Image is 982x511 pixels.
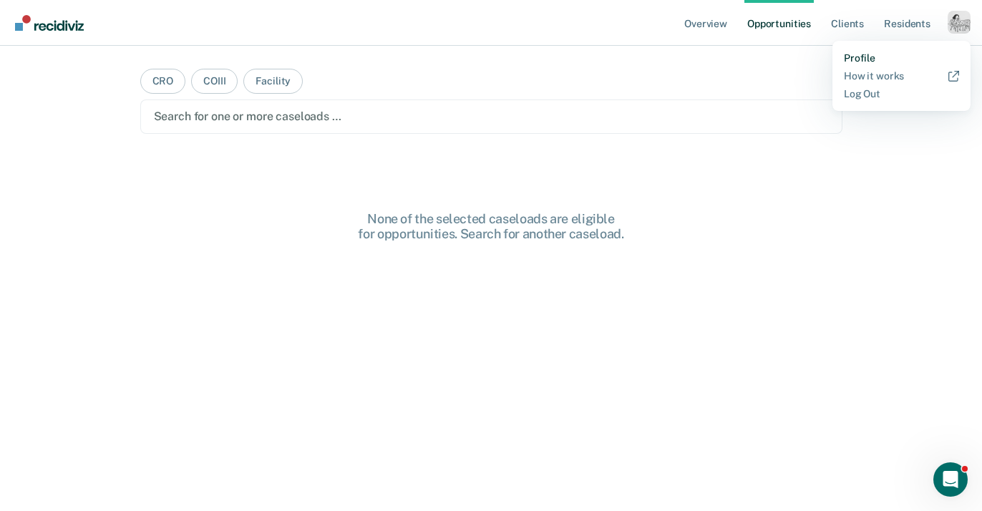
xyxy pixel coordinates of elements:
[844,70,959,82] a: How it works
[243,69,303,94] button: Facility
[933,462,968,497] iframe: Intercom live chat
[15,15,84,31] img: Recidiviz
[844,52,959,64] a: Profile
[140,69,186,94] button: CRO
[191,69,238,94] button: COIII
[262,211,720,242] div: None of the selected caseloads are eligible for opportunities. Search for another caseload.
[844,88,959,100] a: Log Out
[948,11,971,34] button: Profile dropdown button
